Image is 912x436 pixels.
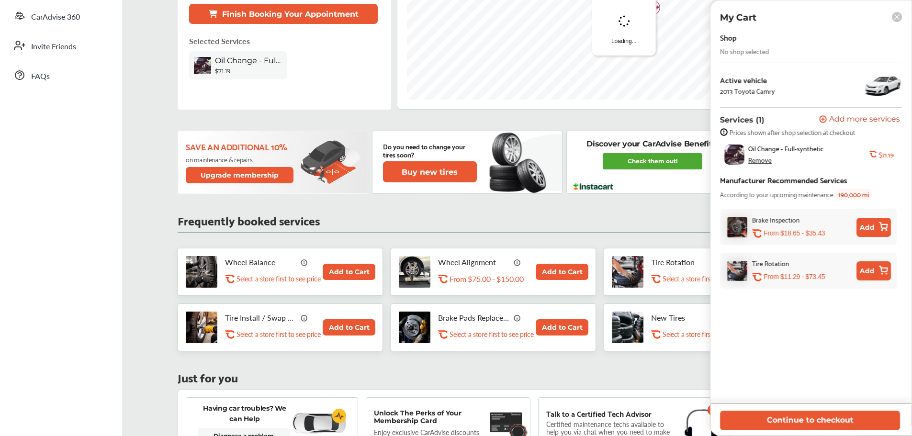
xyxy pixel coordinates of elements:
p: From $11.29 - $73.45 [764,272,825,281]
p: Discover your CarAdvise Benefits! [586,139,718,149]
p: Selected Services [189,35,250,46]
p: Having car troubles? We can Help [198,403,292,424]
b: $71.19 [215,67,230,75]
span: Add more services [829,115,900,124]
span: Oil Change - Full-synthetic [215,56,282,65]
img: diagnose-vehicle.c84bcb0a.svg [292,413,346,434]
img: tire-wheel-balance-thumb.jpg [186,256,217,288]
p: Unlock The Perks of Your Membership Card [374,409,485,425]
p: New Tires [651,313,723,322]
span: FAQs [31,70,50,83]
img: maintenance-card.27cfeff5.svg [490,409,522,436]
p: Select a store first to see price [236,274,320,283]
div: Shop [720,31,737,44]
img: new-tire.a0c7fe23.svg [488,128,552,196]
span: Prices shown after shop selection at checkout [730,128,855,136]
button: Add to Cart [536,264,588,280]
p: Frequently booked services [178,215,320,224]
p: Select a store first to see price [663,330,746,339]
img: tire-install-swap-tires-thumb.jpg [186,312,217,343]
p: Select a store first to see price [450,330,533,339]
span: According to your upcoming maintenance [720,189,833,200]
button: Upgrade membership [186,167,294,183]
p: Select a store first to see price [236,330,320,339]
div: Manufacturer Recommended Services [720,173,847,186]
p: Wheel Alignment [438,257,510,267]
p: My Cart [720,12,756,23]
img: oil-change-thumb.jpg [724,145,744,165]
span: Invite Friends [31,41,76,53]
button: Finish Booking Your Appointment [189,4,378,24]
img: info_icon_vector.svg [514,258,521,266]
img: brake-inspection-thumb.jpg [727,217,747,237]
a: FAQs [9,63,113,88]
p: Do you need to change your tires soon? [383,142,477,158]
img: tire-rotation-thumb.jpg [612,256,643,288]
img: info_icon_vector.svg [301,258,308,266]
img: 8755_st0640_046.jpg [864,71,902,100]
img: brake-pads-replacement-thumb.jpg [399,312,430,343]
img: info_icon_vector.svg [301,314,308,322]
img: info-strock.ef5ea3fe.svg [720,128,728,136]
p: on maintenance & repairs [186,156,295,163]
div: Tire Rotation [752,257,789,268]
button: Add to Cart [323,264,375,280]
p: Wheel Balance [225,257,297,267]
img: instacart-logo.217963cc.svg [572,183,615,190]
button: Add [856,261,891,280]
a: Check them out! [603,153,702,169]
span: CarAdvise 360 [31,11,80,23]
a: Buy new tires [383,161,479,182]
button: Buy new tires [383,161,477,182]
div: 2013 Toyota Camry [720,87,775,95]
a: Add more services [819,115,902,124]
div: Brake Inspection [752,214,800,225]
button: Add to Cart [323,319,375,335]
p: Tire Rotation [651,257,723,267]
button: Add to Cart [536,319,588,335]
img: cardiogram-logo.18e20815.svg [332,409,347,423]
img: info_icon_vector.svg [514,314,521,322]
button: Add more services [819,115,900,124]
a: Invite Friends [9,33,113,58]
p: From $75.00 - $150.00 [450,274,523,283]
p: Select a store first to see price [663,274,746,283]
span: Oil Change - Full-synthetic [748,145,824,152]
img: new-tires-thumb.jpg [612,312,643,343]
p: Just for you [178,372,238,381]
img: check-icon.521c8815.svg [708,404,719,416]
p: Services (1) [720,115,765,124]
button: Add [856,218,891,237]
img: tire-rotation-thumb.jpg [727,261,747,281]
p: Brake Pads Replacement [438,313,510,322]
img: oil-change-thumb.jpg [194,57,211,74]
span: 190,000 mi [835,189,872,200]
p: Tire Install / Swap Tires [225,313,297,322]
div: No shop selected [720,47,769,55]
div: Remove [748,156,772,164]
a: CarAdvise 360 [9,3,113,28]
div: Active vehicle [720,76,775,84]
p: Talk to a Certified Tech Advisor [546,409,652,418]
button: Continue to checkout [720,411,900,430]
p: Save an additional 10% [186,141,295,152]
img: wheel-alignment-thumb.jpg [399,256,430,288]
img: update-membership.81812027.svg [301,140,360,185]
p: From $18.65 - $35.43 [764,229,825,238]
b: $71.19 [878,151,893,158]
